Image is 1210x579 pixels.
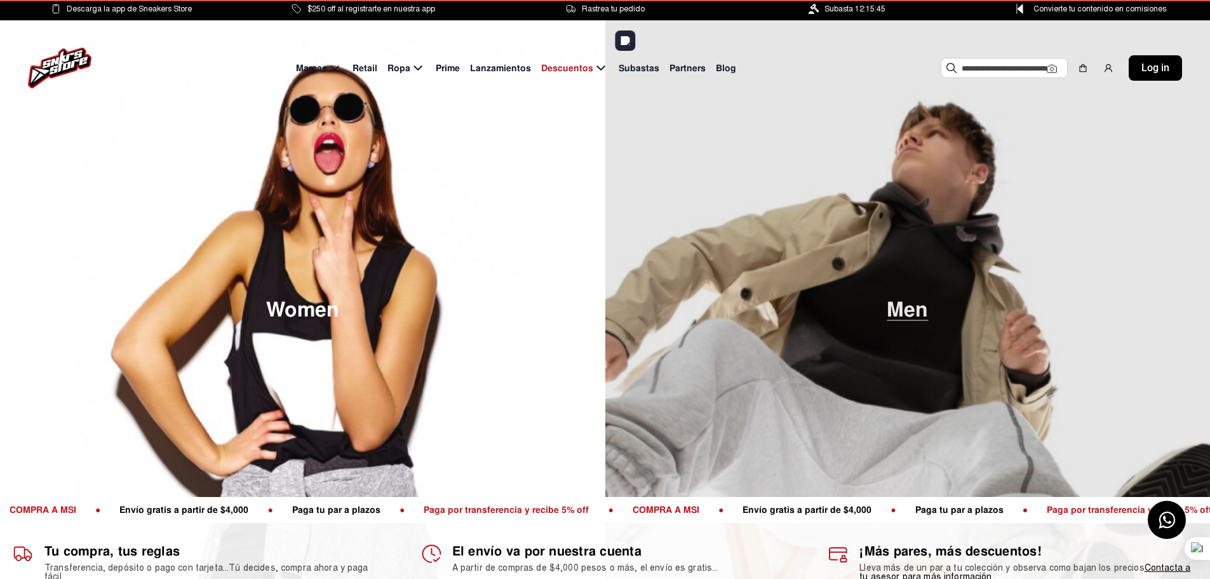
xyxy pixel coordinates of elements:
[353,62,377,75] span: Retail
[67,2,192,16] span: Descarga la app de Sneakers Store
[731,504,879,515] span: Envío gratis a partir de $4,000
[452,564,790,573] h2: A partir de compras de $4,000 pesos o más, el envío es gratis...
[879,504,903,515] span: ●
[1141,60,1169,76] span: Log in
[1033,2,1166,16] span: Convierte tu contenido en comisiones
[1012,4,1028,14] img: Control Point Icon
[707,504,731,515] span: ●
[824,2,885,16] span: Subasta 12:15:45
[1047,64,1057,74] img: Cámara
[256,504,280,515] span: ●
[859,543,1197,559] h1: ¡Más pares, más descuentos!
[387,62,410,75] span: Ropa
[946,63,957,73] img: Buscar
[281,504,388,515] span: Paga tu par a plazos
[296,62,327,75] span: Marcas
[669,62,706,75] span: Partners
[582,2,645,16] span: Rastrea tu pedido
[470,62,531,75] span: Lanzamientos
[887,299,928,320] span: Men
[541,62,593,75] span: Descuentos
[28,48,91,88] img: logo
[596,504,621,515] span: ●
[1011,504,1035,515] span: ●
[716,62,736,75] span: Blog
[388,504,412,515] span: ●
[619,62,659,75] span: Subastas
[44,543,382,559] h1: Tu compra, tus reglas
[307,2,435,16] span: $250 off al registrarte en nuestra app
[904,504,1011,515] span: Paga tu par a plazos
[108,504,256,515] span: Envío gratis a partir de $4,000
[1103,63,1113,73] img: user
[412,504,596,515] span: Paga por transferencia y recibe 5% off
[621,504,707,515] span: COMPRA A MSI
[1078,63,1088,73] img: shopping
[436,62,460,75] span: Prime
[452,543,790,559] h1: El envío va por nuestra cuenta
[266,300,339,320] span: Women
